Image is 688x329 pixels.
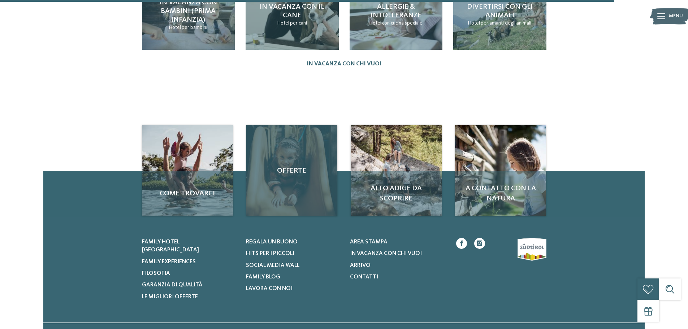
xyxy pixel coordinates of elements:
a: Family experiences [142,258,237,266]
span: Family Blog [246,274,280,280]
a: Hotel con spa per bambini: è tempo di coccole! Alto Adige da scoprire [351,125,442,216]
a: Hits per i piccoli [246,250,341,257]
a: Arrivo [350,261,445,269]
a: Regala un buono [246,238,341,246]
span: Family hotel [GEOGRAPHIC_DATA] [142,239,199,253]
img: Hotel con spa per bambini: è tempo di coccole! [351,125,442,216]
a: Hotel con spa per bambini: è tempo di coccole! A contatto con la natura [455,125,546,216]
a: Lavora con noi [246,285,341,293]
a: Hotel con spa per bambini: è tempo di coccole! Offerte [246,125,337,216]
span: Area stampa [350,239,388,245]
span: Hotel [169,25,181,30]
span: In vacanza con il cane [260,3,324,19]
span: Hotel [468,21,480,26]
span: A contatto con la natura [462,183,539,204]
span: Social Media Wall [246,263,299,268]
span: Regala un buono [246,239,298,245]
span: per bambini [182,25,207,30]
span: Hotel [277,21,289,26]
a: Hotel con spa per bambini: è tempo di coccole! Come trovarci [142,125,233,216]
img: Hotel con spa per bambini: è tempo di coccole! [455,125,546,216]
span: Le migliori offerte [142,294,198,300]
span: Allergie & intolleranze [371,3,421,19]
span: Alto Adige da scoprire [358,183,434,204]
span: Lavora con noi [246,286,293,291]
span: Offerte [254,166,330,176]
span: Garanzia di qualità [142,282,203,288]
a: Filosofia [142,269,237,277]
a: Contatti [350,273,445,281]
a: Family hotel [GEOGRAPHIC_DATA] [142,238,237,254]
span: con cucina speciale [382,21,423,26]
a: Social Media Wall [246,261,341,269]
img: Hotel con spa per bambini: è tempo di coccole! [142,125,233,216]
a: In vacanza con chi vuoi [350,250,445,257]
span: Filosofia [142,270,170,276]
span: Family experiences [142,259,196,265]
span: per amanti degli animali [481,21,531,26]
span: Come trovarci [149,189,226,199]
a: In vacanza con chi vuoi [307,61,381,68]
span: Divertirsi con gli animali [467,3,533,19]
span: Hotel [369,21,381,26]
a: Area stampa [350,238,445,246]
span: Hits per i piccoli [246,251,294,256]
span: In vacanza con chi vuoi [350,251,422,256]
a: Le migliori offerte [142,293,237,301]
a: Family Blog [246,273,341,281]
span: per cani [290,21,307,26]
a: Garanzia di qualità [142,281,237,289]
span: Arrivo [350,263,371,268]
span: Contatti [350,274,378,280]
